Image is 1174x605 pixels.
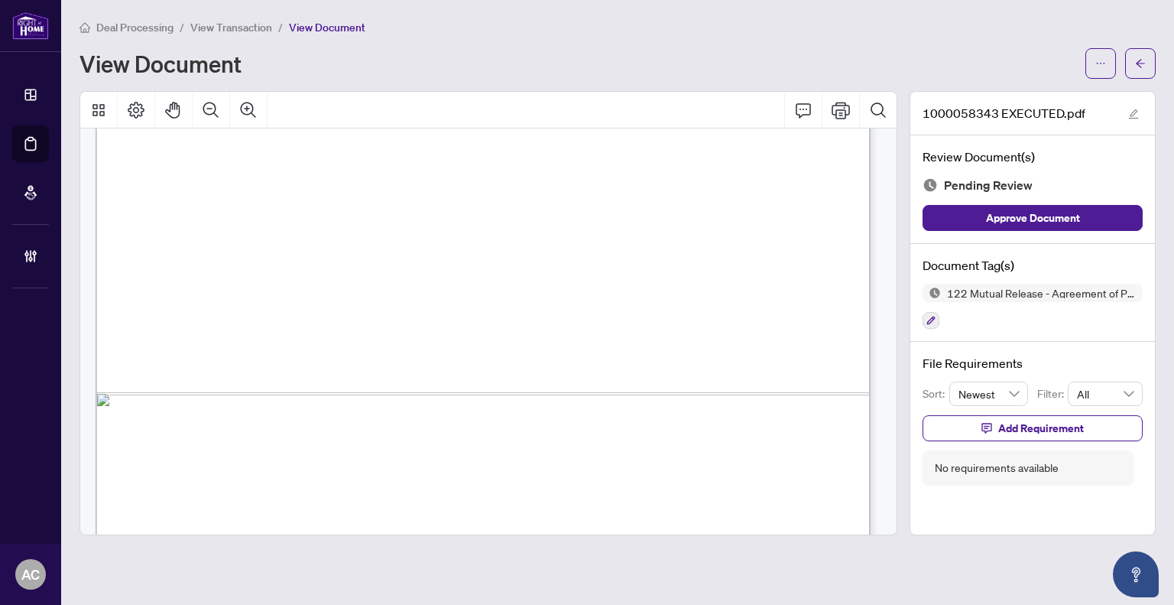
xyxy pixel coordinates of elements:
button: Approve Document [923,205,1143,231]
span: Approve Document [986,206,1080,230]
img: Document Status [923,177,938,193]
button: Add Requirement [923,415,1143,441]
p: Sort: [923,385,949,402]
span: View Transaction [190,21,272,34]
span: All [1077,382,1133,405]
button: Open asap [1113,551,1159,597]
h4: File Requirements [923,354,1143,372]
span: edit [1128,109,1139,119]
h1: View Document [79,51,242,76]
span: Newest [958,382,1020,405]
span: View Document [289,21,365,34]
span: ellipsis [1095,58,1106,69]
span: Pending Review [944,175,1033,196]
div: No requirements available [935,460,1059,477]
span: Add Requirement [998,416,1084,441]
h4: Review Document(s) [923,148,1143,166]
img: Status Icon [923,284,941,302]
li: / [278,18,283,36]
h4: Document Tag(s) [923,256,1143,275]
li: / [180,18,184,36]
img: logo [12,11,49,40]
span: home [79,22,90,33]
span: arrow-left [1135,58,1146,69]
span: 1000058343 EXECUTED.pdf [923,104,1085,122]
p: Filter: [1037,385,1068,402]
span: Deal Processing [96,21,174,34]
span: AC [21,564,40,585]
span: 122 Mutual Release - Agreement of Purchase and Sale [941,288,1143,298]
